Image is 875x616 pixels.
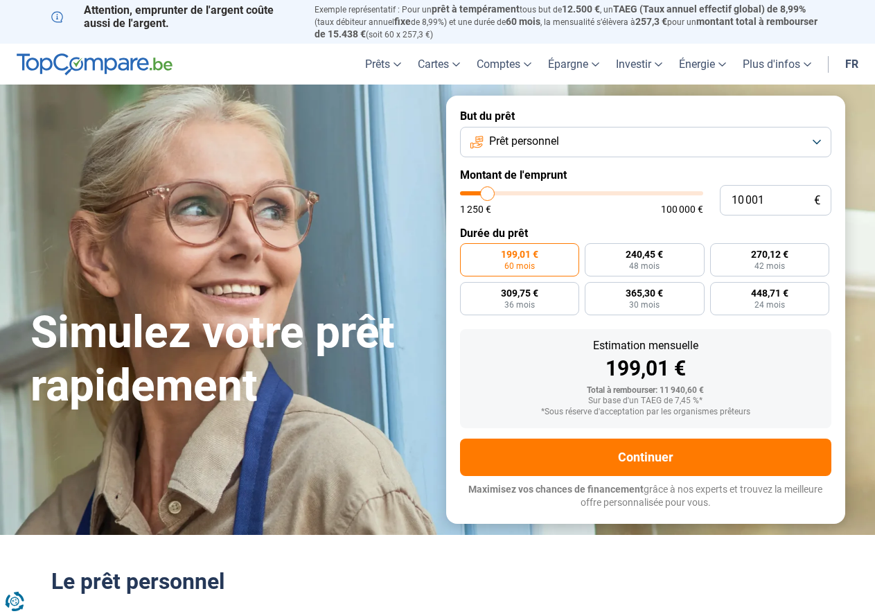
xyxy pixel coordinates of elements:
div: Sur base d'un TAEG de 7,45 %* [471,396,820,406]
p: Exemple représentatif : Pour un tous but de , un (taux débiteur annuel de 8,99%) et une durée de ... [315,3,824,40]
span: montant total à rembourser de 15.438 € [315,16,817,39]
a: Épargne [540,44,608,85]
span: 60 mois [504,262,535,270]
label: Montant de l'emprunt [460,168,831,182]
span: € [814,195,820,206]
h2: Le prêt personnel [51,568,824,595]
label: But du prêt [460,109,831,123]
span: 448,71 € [751,288,788,298]
div: 199,01 € [471,358,820,379]
a: Plus d'infos [734,44,820,85]
a: Comptes [468,44,540,85]
img: TopCompare [17,53,173,76]
span: 12.500 € [562,3,600,15]
span: 36 mois [504,301,535,309]
span: TAEG (Taux annuel effectif global) de 8,99% [613,3,806,15]
div: Total à rembourser: 11 940,60 € [471,386,820,396]
span: 48 mois [629,262,660,270]
button: Prêt personnel [460,127,831,157]
span: Maximisez vos chances de financement [468,484,644,495]
span: 270,12 € [751,249,788,259]
span: 60 mois [506,16,540,27]
span: 199,01 € [501,249,538,259]
div: Estimation mensuelle [471,340,820,351]
span: 365,30 € [626,288,663,298]
h1: Simulez votre prêt rapidement [30,306,430,413]
span: 309,75 € [501,288,538,298]
a: fr [837,44,867,85]
span: 257,3 € [635,16,667,27]
a: Investir [608,44,671,85]
span: 1 250 € [460,204,491,214]
a: Cartes [409,44,468,85]
a: Prêts [357,44,409,85]
span: 24 mois [754,301,785,309]
span: prêt à tempérament [432,3,520,15]
a: Énergie [671,44,734,85]
button: Continuer [460,439,831,476]
span: Prêt personnel [489,134,559,149]
p: grâce à nos experts et trouvez la meilleure offre personnalisée pour vous. [460,483,831,510]
p: Attention, emprunter de l'argent coûte aussi de l'argent. [51,3,298,30]
span: 30 mois [629,301,660,309]
span: 100 000 € [661,204,703,214]
label: Durée du prêt [460,227,831,240]
span: 42 mois [754,262,785,270]
span: 240,45 € [626,249,663,259]
span: fixe [394,16,411,27]
div: *Sous réserve d'acceptation par les organismes prêteurs [471,407,820,417]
